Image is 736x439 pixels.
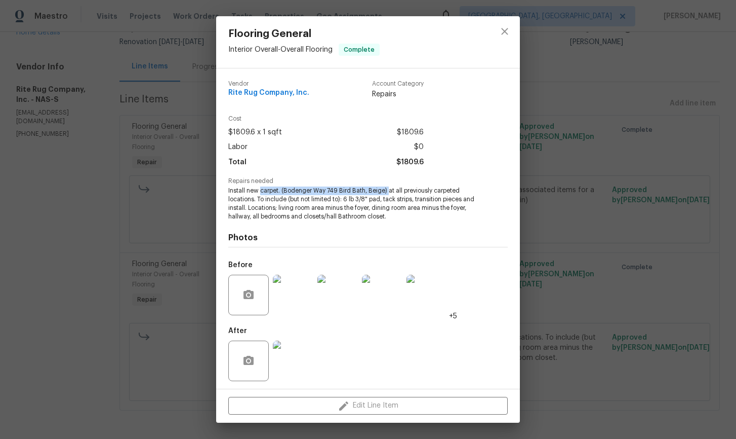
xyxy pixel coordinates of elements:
span: Install new carpet. (Bodenger Way 749 Bird Bath, Beige) at all previously carpeted locations. To ... [228,187,480,221]
span: Repairs [372,89,424,99]
span: Account Category [372,81,424,87]
span: Cost [228,116,424,122]
span: Complete [340,45,379,55]
span: Rite Rug Company, Inc. [228,89,309,97]
span: Repairs needed [228,178,508,185]
span: Interior Overall - Overall Flooring [228,46,333,53]
span: +5 [449,311,457,321]
span: $1809.6 x 1 sqft [228,125,282,140]
span: Flooring General [228,28,380,40]
button: close [493,19,517,44]
span: Total [228,155,247,170]
h5: After [228,327,247,335]
h4: Photos [228,233,508,243]
span: $0 [414,140,424,155]
span: $1809.6 [396,155,424,170]
span: Labor [228,140,248,155]
span: Vendor [228,81,309,87]
h5: Before [228,262,253,269]
span: $1809.6 [397,125,424,140]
